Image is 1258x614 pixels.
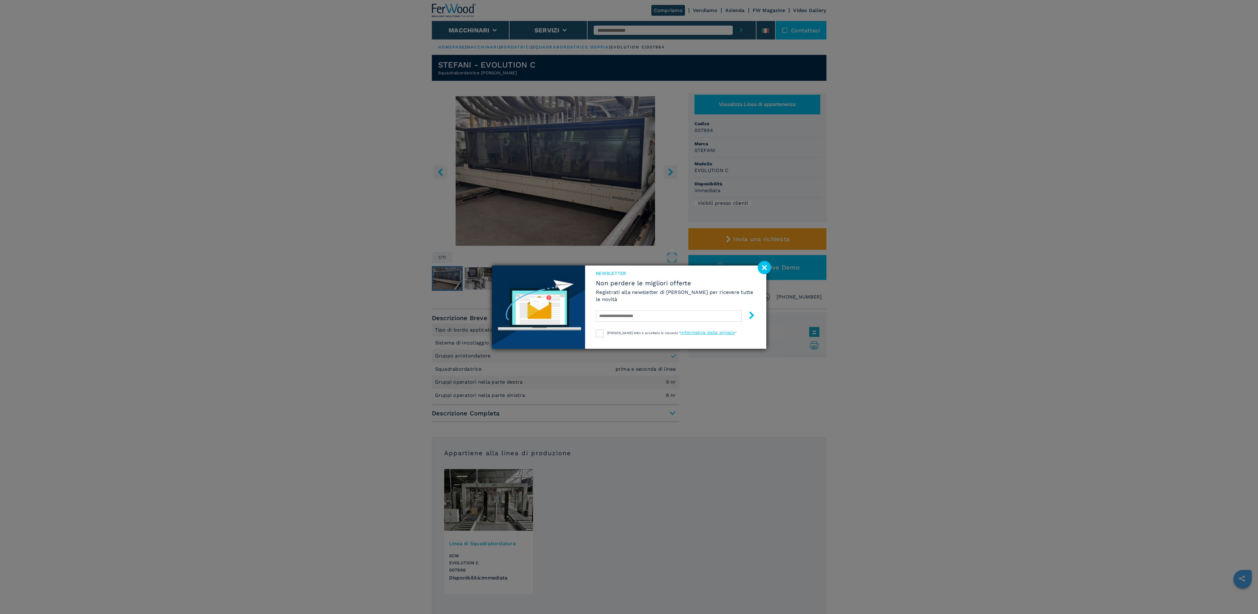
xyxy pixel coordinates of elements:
img: Newsletter image [492,266,585,349]
span: " [735,331,736,335]
span: [PERSON_NAME] letto e accettato le clausole " [607,331,680,335]
span: Non perdere le migliori offerte [596,279,755,287]
span: NEWSLETTER [596,270,755,276]
h6: Registrati alla newsletter di [PERSON_NAME] per ricevere tutte le novità [596,289,755,303]
a: informativa della privacy [680,330,735,335]
button: submit-button [742,309,756,323]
